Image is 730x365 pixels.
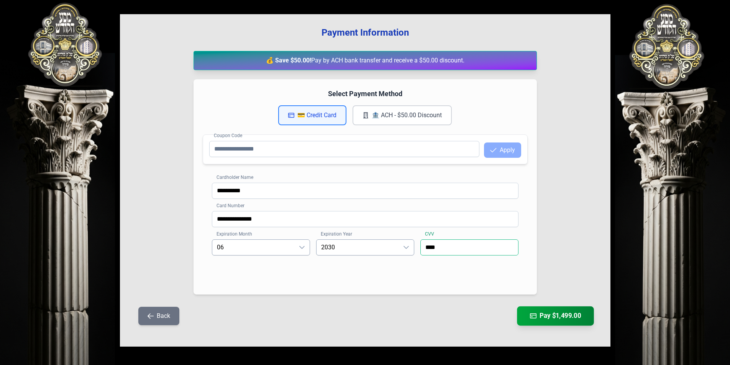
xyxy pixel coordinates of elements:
[484,142,521,158] button: Apply
[399,240,414,255] div: dropdown trigger
[203,88,528,99] h4: Select Payment Method
[194,51,537,70] div: Pay by ACH bank transfer and receive a $50.00 discount.
[294,240,310,255] div: dropdown trigger
[317,240,399,255] span: 2030
[132,26,598,39] h3: Payment Information
[266,57,311,64] strong: 💰 Save $50.00!
[278,105,346,125] button: 💳 Credit Card
[212,240,294,255] span: 06
[138,307,179,325] button: Back
[517,306,594,326] button: Pay $1,499.00
[353,105,452,125] button: 🏦 ACH - $50.00 Discount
